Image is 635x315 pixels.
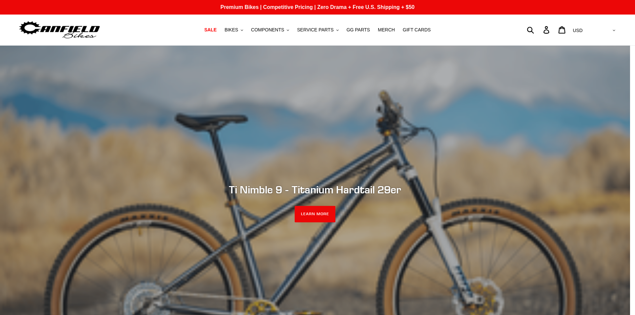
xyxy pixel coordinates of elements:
[225,27,238,33] span: BIKES
[221,25,246,34] button: BIKES
[530,22,547,37] input: Search
[18,20,101,40] img: Canfield Bikes
[251,27,284,33] span: COMPONENTS
[400,25,434,34] a: GIFT CARDS
[248,25,292,34] button: COMPONENTS
[294,25,342,34] button: SERVICE PARTS
[297,27,333,33] span: SERVICE PARTS
[204,27,217,33] span: SALE
[201,25,220,34] a: SALE
[347,27,370,33] span: GG PARTS
[295,206,335,222] a: LEARN MORE
[343,25,373,34] a: GG PARTS
[378,27,395,33] span: MERCH
[135,183,495,196] h2: Ti Nimble 9 - Titanium Hardtail 29er
[403,27,431,33] span: GIFT CARDS
[375,25,398,34] a: MERCH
